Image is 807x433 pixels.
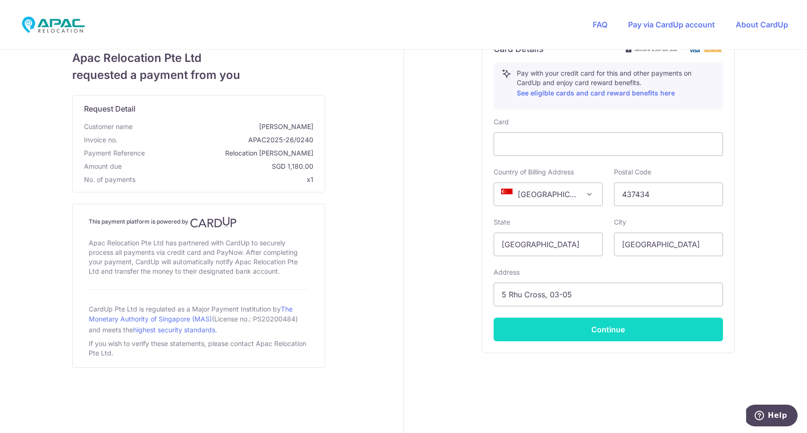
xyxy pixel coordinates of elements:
[494,182,603,206] span: Singapore
[72,50,325,67] span: Apac Relocation Pte Ltd
[494,117,509,127] label: Card
[614,182,723,206] input: Example 123456
[84,104,135,113] span: translation missing: en.request_detail
[149,148,313,158] span: Relocation [PERSON_NAME]
[190,216,236,228] img: CardUp
[84,162,122,171] span: Amount due
[84,149,145,157] span: translation missing: en.payment_reference
[494,318,723,341] button: Continue
[89,337,309,360] div: If you wish to verify these statements, please contact Apac Relocation Pte Ltd.
[736,20,788,29] a: About CardUp
[307,175,313,183] span: x1
[746,405,798,428] iframe: Opens a widget where you can find more information
[84,135,118,145] span: Invoice no.
[593,20,607,29] a: FAQ
[133,326,215,334] a: highest security standards
[517,69,715,99] p: Pay with your credit card for this and other payments on CardUp and enjoy card reward benefits.
[614,167,651,177] label: Postal Code
[89,236,309,278] div: Apac Relocation Pte Ltd has partnered with CardUp to securely process all payments via credit car...
[614,217,626,227] label: City
[84,122,133,131] span: Customer name
[494,268,520,277] label: Address
[502,139,715,150] iframe: Secure card payment input frame
[517,89,675,97] a: See eligible cards and card reward benefits here
[126,162,313,171] span: SGD 1,180.00
[72,67,325,84] span: requested a payment from you
[121,135,313,145] span: APAC2025-26/0240
[494,167,574,177] label: Country of Billing Address
[494,183,602,206] span: Singapore
[84,175,135,184] span: No. of payments
[89,216,309,228] h4: This payment platform is powered by
[628,20,715,29] a: Pay via CardUp account
[136,122,313,131] span: [PERSON_NAME]
[89,301,309,337] div: CardUp Pte Ltd is regulated as a Major Payment Institution by (License no.: PS20200484) and meets...
[494,217,510,227] label: State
